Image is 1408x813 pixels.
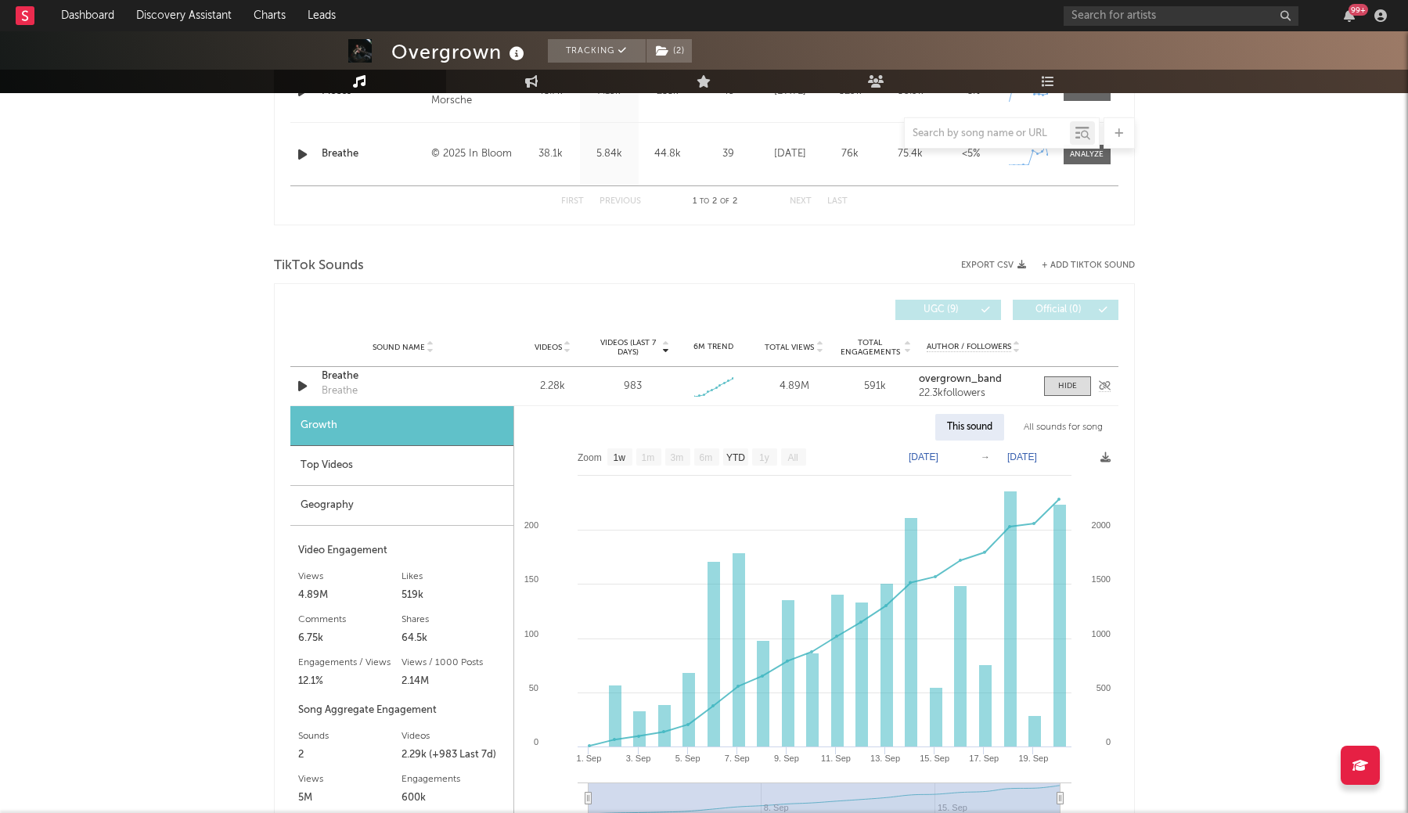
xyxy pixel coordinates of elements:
button: First [561,197,584,206]
div: 6.75k [298,629,402,648]
div: 2.29k (+983 Last 7d) [402,746,506,764]
input: Search for artists [1064,6,1298,26]
div: Views [298,567,402,586]
text: 2000 [1091,520,1110,530]
text: 500 [1096,683,1110,692]
div: <5% [945,146,997,162]
div: Likes [402,567,506,586]
strong: overgrown_band [919,374,1002,384]
text: 15. Sep [920,754,949,763]
text: 1y [759,452,769,463]
text: 7. Sep [724,754,749,763]
div: Growth [290,406,513,446]
div: Overgrown [391,39,528,65]
text: 6m [699,452,712,463]
div: 6M Trend [677,341,750,353]
text: Zoom [578,452,602,463]
text: 17. Sep [969,754,999,763]
text: 100 [524,629,538,639]
text: 50 [528,683,538,692]
span: TikTok Sounds [274,257,364,275]
text: 150 [524,574,538,584]
div: Sounds [298,727,402,746]
button: UGC(9) [895,300,1001,320]
span: to [700,198,709,205]
span: Total Engagements [838,338,902,357]
text: 11. Sep [820,754,850,763]
div: Engagements [402,770,506,789]
text: [DATE] [909,451,938,462]
text: 1w [613,452,625,463]
div: Video Engagement [298,541,506,560]
button: + Add TikTok Sound [1042,261,1135,270]
text: 0 [1105,737,1110,746]
div: Breathe [322,383,358,399]
div: 44.8k [643,146,693,162]
div: 75.4k [884,146,937,162]
button: Tracking [548,39,646,63]
span: Sound Name [373,343,425,352]
text: 1500 [1091,574,1110,584]
div: 76k [824,146,877,162]
div: 2.14M [402,672,506,691]
text: YTD [726,452,744,463]
button: + Add TikTok Sound [1026,261,1135,270]
text: 19. Sep [1018,754,1048,763]
div: 5.84k [584,146,635,162]
div: 2.28k [517,379,589,394]
div: 2 [298,746,402,764]
input: Search by song name or URL [905,128,1070,140]
div: 39 [701,146,756,162]
button: Previous [600,197,641,206]
text: 1000 [1091,629,1110,639]
div: Comments [298,610,402,629]
div: 1 2 2 [672,192,758,211]
div: 99 + [1349,4,1368,16]
div: 4.89M [298,586,402,605]
span: Official ( 0 ) [1023,305,1095,315]
div: [DATE] [764,146,816,162]
span: Videos [535,343,562,352]
div: Videos [402,727,506,746]
div: Song Aggregate Engagement [298,701,506,720]
div: Engagements / Views [298,653,402,672]
div: Top Videos [290,446,513,486]
text: 1m [641,452,654,463]
span: Total Views [765,343,814,352]
div: Shares [402,610,506,629]
text: 3. Sep [625,754,650,763]
text: 3m [670,452,683,463]
text: All [787,452,798,463]
text: 13. Sep [870,754,900,763]
div: Views / 1000 Posts [402,653,506,672]
span: ( 2 ) [646,39,693,63]
div: 22.3k followers [919,388,1028,399]
div: This sound [935,414,1004,441]
div: 38.1k [525,146,576,162]
text: [DATE] [1007,451,1037,462]
text: 9. Sep [773,754,798,763]
div: © 2025 In Bloom [431,145,517,164]
a: overgrown_band [919,374,1028,385]
span: UGC ( 9 ) [906,305,978,315]
button: Export CSV [961,261,1026,270]
div: 12.1% [298,672,402,691]
text: 5. Sep [675,754,700,763]
button: Last [827,197,848,206]
button: 99+ [1344,9,1355,22]
div: 591k [838,379,911,394]
span: Author / Followers [927,342,1011,352]
div: Views [298,770,402,789]
span: of [720,198,729,205]
div: 519k [402,586,506,605]
div: Geography [290,486,513,526]
a: Breathe [322,369,485,384]
div: 983 [624,379,642,394]
button: Next [790,197,812,206]
text: 0 [533,737,538,746]
span: Videos (last 7 days) [596,338,660,357]
div: 64.5k [402,629,506,648]
text: 1. Sep [576,754,601,763]
text: → [981,451,990,462]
